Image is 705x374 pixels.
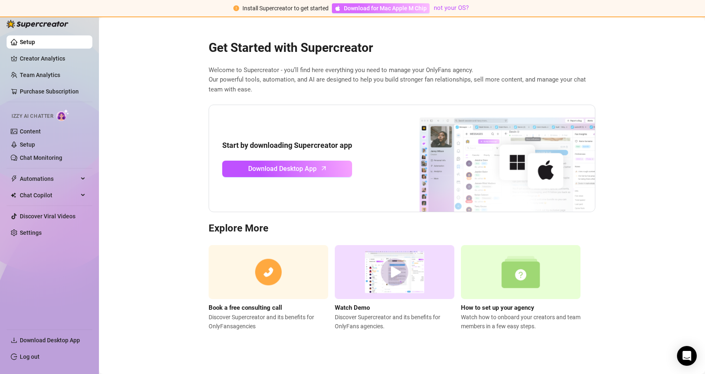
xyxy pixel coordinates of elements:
img: supercreator demo [335,245,454,299]
span: exclamation-circle [233,5,239,11]
span: Chat Copilot [20,189,78,202]
a: Book a free consulting callDiscover Supercreator and its benefits for OnlyFansagencies [209,245,328,331]
a: Settings [20,229,42,236]
a: Team Analytics [20,72,60,78]
span: Discover Supercreator and its benefits for OnlyFans agencies [209,313,328,331]
a: Chat Monitoring [20,154,62,161]
strong: Book a free consulting call [209,304,282,311]
strong: Watch Demo [335,304,370,311]
span: Discover Supercreator and its benefits for OnlyFans agencies. [335,313,454,331]
span: Welcome to Supercreator - you’ll find here everything you need to manage your OnlyFans agency. Ou... [209,65,595,95]
a: Watch DemoDiscover Supercreator and its benefits for OnlyFans agencies. [335,245,454,331]
span: Automations [20,172,78,185]
span: arrow-up [319,164,329,173]
img: setup agency guide [461,245,580,299]
a: not your OS? [434,4,469,12]
img: consulting call [209,245,328,299]
span: Izzy AI Chatter [12,112,53,120]
a: Creator Analytics [20,52,86,65]
span: Download Desktop App [248,164,317,174]
a: Download for Mac Apple M Chip [332,3,430,13]
a: Purchase Subscription [20,85,86,98]
div: Open Intercom Messenger [677,346,697,366]
a: How to set up your agencyWatch how to onboard your creators and team members in a few easy steps. [461,245,580,331]
span: Watch how to onboard your creators and team members in a few easy steps. [461,313,580,331]
span: Download for Mac Apple M Chip [344,4,427,13]
img: logo-BBDzfeDw.svg [7,20,68,28]
h2: Get Started with Supercreator [209,40,595,56]
span: apple [335,5,341,11]
a: Setup [20,39,35,45]
a: Content [20,128,41,135]
img: Chat Copilot [11,192,16,198]
span: Download Desktop App [20,337,80,344]
img: download app [389,105,595,212]
h3: Explore More [209,222,595,235]
strong: How to set up your agency [461,304,534,311]
strong: Start by downloading Supercreator app [222,141,352,150]
span: Install Supercreator to get started [242,5,329,12]
a: Discover Viral Videos [20,213,75,220]
img: AI Chatter [56,109,69,121]
a: Download Desktop Apparrow-up [222,161,352,177]
a: Setup [20,141,35,148]
a: Log out [20,353,40,360]
span: thunderbolt [11,175,17,182]
span: download [11,337,17,344]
